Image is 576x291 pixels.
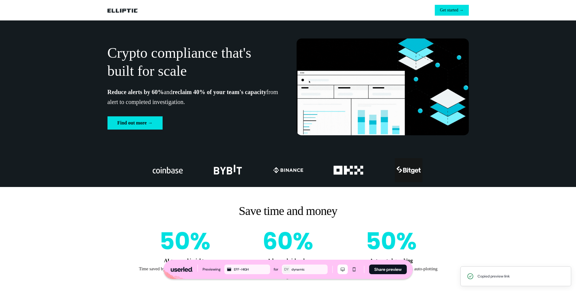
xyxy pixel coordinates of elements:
strong: Reduce alerts by 60% [107,89,164,95]
strong: graphing [394,258,413,263]
strong: AI-powered insights [164,258,206,263]
div: Copied preview link [478,273,510,279]
div: Previewing [203,266,221,272]
p: Crypto compliance that's built for scale [107,44,280,80]
strong: Automated [370,258,393,263]
p: and from alert to completed investigation. [107,87,280,107]
button: Desktop mode [338,265,348,274]
div: DY [284,266,289,272]
div: for [274,266,278,272]
button: Mobile mode [349,265,359,274]
strong: reclaim 40% of your team's capacity [173,89,266,95]
div: EFF-HIGH [234,267,269,272]
button: Share preview [369,265,407,274]
span: Time saved by managing risk alerts with screening summaries [139,266,231,279]
span: Reduction in false positives with a tailored risk engine [245,266,331,279]
p: Save time and money [199,202,377,220]
button: Get started → [435,5,469,16]
button: Find out more → [107,116,163,130]
div: dynamic [291,267,326,272]
strong: Advanced risk rules [267,258,309,263]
